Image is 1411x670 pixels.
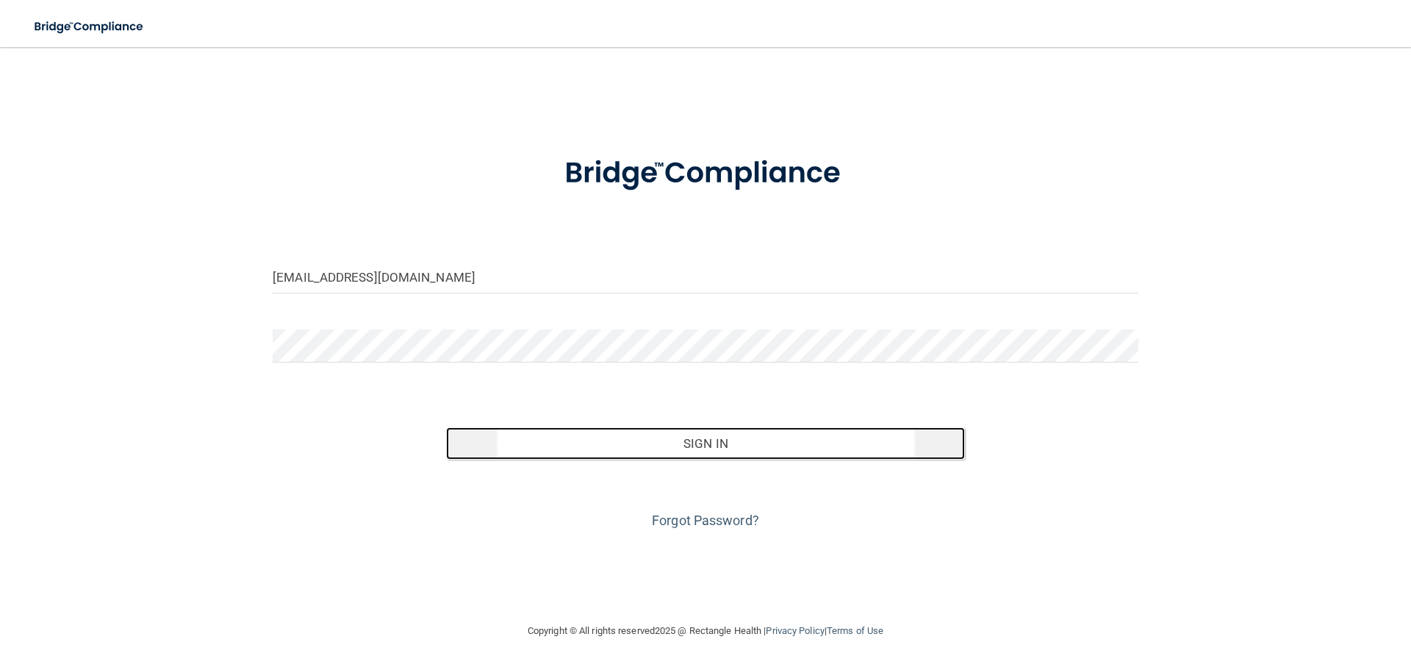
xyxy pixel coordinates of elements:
[827,625,883,636] a: Terms of Use
[534,135,877,212] img: bridge_compliance_login_screen.278c3ca4.svg
[652,513,759,528] a: Forgot Password?
[766,625,824,636] a: Privacy Policy
[273,260,1138,293] input: Email
[437,607,974,655] div: Copyright © All rights reserved 2025 @ Rectangle Health | |
[22,12,157,42] img: bridge_compliance_login_screen.278c3ca4.svg
[446,427,966,460] button: Sign In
